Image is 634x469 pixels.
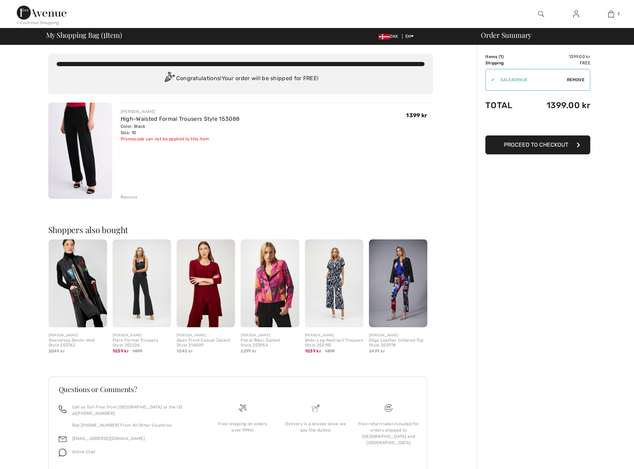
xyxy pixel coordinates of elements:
[72,422,198,428] p: Dial [PHONE_NUMBER] From All Other Countries
[17,6,66,20] img: 1ère Avenue
[504,141,568,148] span: Proceed to Checkout
[121,136,240,142] div: Promocode can not be applied to this item
[485,135,590,154] button: Proceed to Checkout
[305,349,321,353] span: 1039 kr
[49,349,65,353] span: 2049 kr
[113,349,129,353] span: 1039 kr
[177,338,235,348] div: Open Front Casual Jacket Style 216009
[305,333,363,338] div: [PERSON_NAME]
[305,239,363,327] img: Wide-Leg Abstract Trousers Style 252145
[567,77,584,83] span: Remove
[538,10,544,18] img: search the website
[59,405,66,413] img: call
[406,112,427,119] span: 1399 kr
[57,72,425,86] div: Congratulations! Your order will be shipped for FREE!
[369,333,427,338] div: [PERSON_NAME]
[241,239,299,327] img: Floral Biker Jacket Style 253954
[495,69,567,90] input: Promo code
[618,11,619,17] span: 1
[113,239,171,327] img: Flare Formal Trousers Style 252226
[103,30,106,39] span: 1
[59,449,66,456] img: chat
[241,333,299,338] div: [PERSON_NAME]
[379,34,401,39] span: DKK
[485,117,590,133] iframe: PayPal
[121,115,240,122] a: High-Waisted Formal Trousers Style 153088
[305,338,363,348] div: Wide-Leg Abstract Trousers Style 252145
[369,349,385,353] span: 2499 kr
[162,72,176,86] img: Congratulation2.svg
[369,338,427,348] div: Edgy Leather Collared Top Style 253978
[405,34,414,39] span: EN
[177,239,235,327] img: Open Front Casual Jacket Style 216009
[17,20,59,26] div: < Continue Shopping
[526,93,590,117] td: 1399.00 kr
[485,93,526,117] td: Total
[526,60,590,66] td: Free
[113,338,171,348] div: Flare Formal Trousers Style 252226
[48,225,433,234] h2: Shoppers also bought
[121,123,240,136] div: Color: Black Size: 10
[526,54,590,60] td: 1399.00 kr
[121,108,240,115] div: [PERSON_NAME]
[285,421,347,433] div: Delivery is a breeze since we pay the duties!
[608,10,614,18] img: My Bag
[46,31,122,38] span: My Shopping Bag ( Item)
[241,349,256,353] span: 2299 kr
[472,31,630,38] div: Order Summary
[76,411,115,416] a: [PHONE_NUMBER]
[241,338,299,348] div: Floral Biker Jacket Style 253954
[72,449,96,454] span: Online Chat
[573,10,579,18] img: My Info
[212,421,273,433] div: Free shipping on orders over 999kr
[239,404,247,412] img: Free shipping on orders over 999kr
[485,54,526,60] td: Items ( )
[121,194,138,200] div: Remove
[358,421,419,446] div: Free return label included for orders shipped to [GEOGRAPHIC_DATA] and [GEOGRAPHIC_DATA]
[369,239,427,327] img: Edgy Leather Collared Top Style 253978
[177,333,235,338] div: [PERSON_NAME]
[72,436,145,441] a: [EMAIL_ADDRESS][DOMAIN_NAME]
[59,435,66,443] img: email
[385,404,392,412] img: Free shipping on orders over 999kr
[177,349,193,353] span: 1045 kr
[59,386,417,393] h3: Questions or Comments?
[133,348,142,354] span: 1599
[113,333,171,338] div: [PERSON_NAME]
[49,333,107,338] div: [PERSON_NAME]
[49,239,107,327] img: Sleeveless Denim Vest Style 253762
[312,404,320,412] img: Delivery is a breeze since we pay the duties!
[379,34,390,40] img: Danish krone
[49,338,107,348] div: Sleeveless Denim Vest Style 253762
[72,404,198,416] p: Call us Toll-Free from [GEOGRAPHIC_DATA] or the US at
[325,348,335,354] span: 1599
[485,60,526,66] td: Shipping
[486,77,495,83] div: ✔
[48,103,112,199] img: High-Waisted Formal Trousers Style 153088
[568,10,585,19] a: Sign In
[594,10,628,18] a: 1
[500,54,502,59] span: 1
